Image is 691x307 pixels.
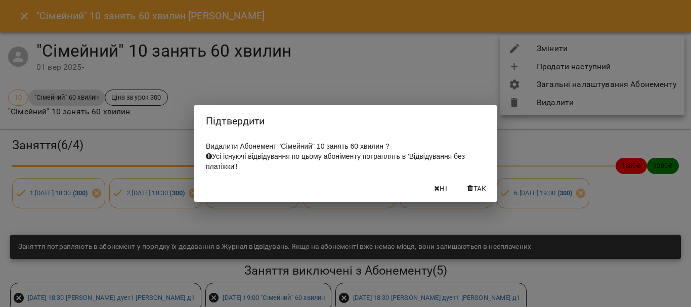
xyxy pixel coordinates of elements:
[206,152,465,170] span: Усі існуючі відвідування по цьому абоніменту потраплять в 'Відвідування без платіжки'!
[473,183,487,195] span: Так
[206,113,485,129] h2: Підтвердити
[206,142,465,170] span: Видалити Абонемент "Сімейний" 10 занять 60 хвилин ?
[461,180,493,198] button: Так
[424,180,457,198] button: Ні
[440,183,447,195] span: Ні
